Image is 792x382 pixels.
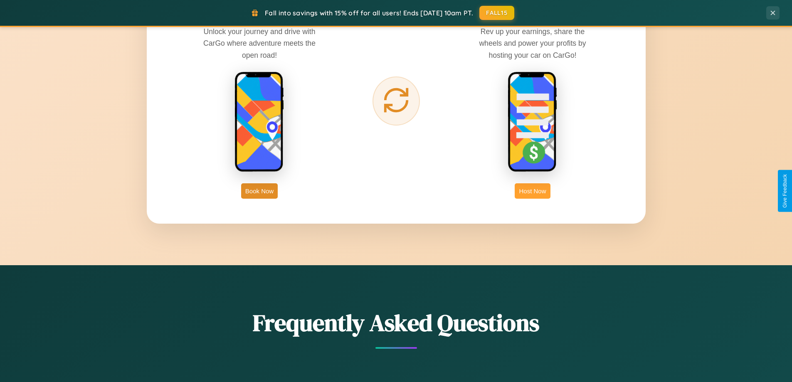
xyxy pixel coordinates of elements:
span: Fall into savings with 15% off for all users! Ends [DATE] 10am PT. [265,9,473,17]
img: rent phone [234,71,284,173]
button: FALL15 [479,6,514,20]
button: Book Now [241,183,278,199]
button: Host Now [515,183,550,199]
div: Give Feedback [782,174,788,208]
p: Rev up your earnings, share the wheels and power your profits by hosting your car on CarGo! [470,26,595,61]
img: host phone [508,71,558,173]
h2: Frequently Asked Questions [147,307,646,339]
p: Unlock your journey and drive with CarGo where adventure meets the open road! [197,26,322,61]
